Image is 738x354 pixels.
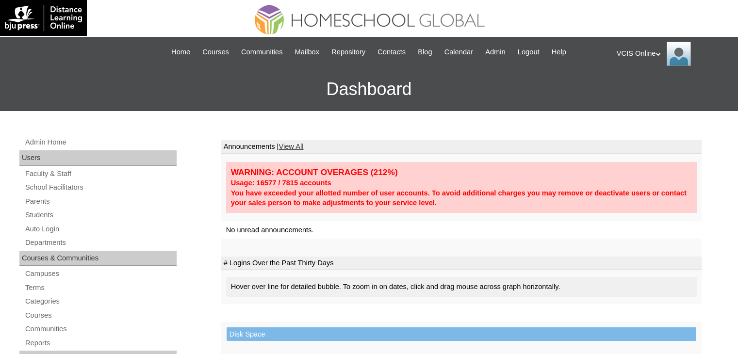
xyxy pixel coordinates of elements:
span: Repository [331,47,365,58]
a: Help [547,47,571,58]
a: Logout [513,47,544,58]
a: Home [166,47,195,58]
a: Parents [24,195,177,208]
a: Communities [236,47,288,58]
a: Students [24,209,177,221]
span: Communities [241,47,283,58]
a: Campuses [24,268,177,280]
a: Admin Home [24,136,177,148]
div: Hover over line for detailed bubble. To zoom in on dates, click and drag mouse across graph horiz... [226,277,697,297]
div: Courses & Communities [19,251,177,266]
td: Announcements | [221,140,702,154]
span: Home [171,47,190,58]
td: Disk Space [227,327,696,341]
span: Mailbox [295,47,320,58]
span: Courses [202,47,229,58]
div: WARNING: ACCOUNT OVERAGES (212%) [231,167,692,178]
td: No unread announcements. [221,221,702,239]
a: Faculty & Staff [24,168,177,180]
strong: Usage: 16577 / 7815 accounts [231,179,331,187]
td: # Logins Over the Past Thirty Days [221,257,702,270]
span: Logout [518,47,540,58]
a: Admin [480,47,510,58]
a: Reports [24,337,177,349]
a: Calendar [440,47,478,58]
div: You have exceeded your allotted number of user accounts. To avoid additional charges you may remo... [231,188,692,208]
a: Contacts [373,47,410,58]
span: Admin [485,47,506,58]
a: Mailbox [290,47,325,58]
span: Contacts [377,47,406,58]
a: Terms [24,282,177,294]
a: Departments [24,237,177,249]
a: Courses [24,309,177,322]
a: View All [279,143,303,150]
a: Repository [327,47,370,58]
a: School Facilitators [24,181,177,193]
a: Categories [24,295,177,307]
img: logo-white.png [5,5,82,31]
a: Communities [24,323,177,335]
div: Users [19,150,177,166]
div: VCIS Online [617,42,728,66]
a: Blog [413,47,437,58]
a: Auto Login [24,223,177,235]
span: Blog [418,47,432,58]
a: Courses [197,47,234,58]
span: Help [552,47,566,58]
span: Calendar [444,47,473,58]
img: VCIS Online Admin [667,42,691,66]
h3: Dashboard [5,67,733,111]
